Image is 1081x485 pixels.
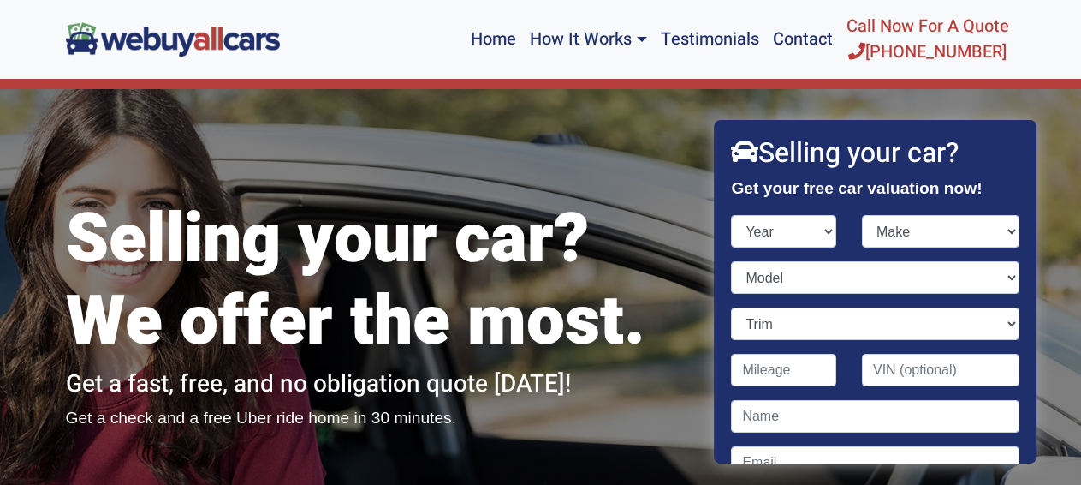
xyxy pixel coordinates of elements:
input: Name [732,400,1019,433]
input: VIN (optional) [862,354,1019,386]
a: Contact [766,7,840,72]
a: Home [464,7,523,72]
p: Get a check and a free Uber ride home in 30 minutes. [66,406,691,431]
h2: Get a fast, free, and no obligation quote [DATE]! [66,370,691,399]
input: Email [732,446,1019,479]
h2: Selling your car? [732,137,1019,170]
a: How It Works [523,7,653,72]
strong: Get your free car valuation now! [732,179,983,197]
a: Testimonials [654,7,766,72]
img: We Buy All Cars in NJ logo [66,22,280,56]
h1: Selling your car? We offer the most. [66,199,691,363]
input: Mileage [732,354,837,386]
a: Call Now For A Quote[PHONE_NUMBER] [840,7,1016,72]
